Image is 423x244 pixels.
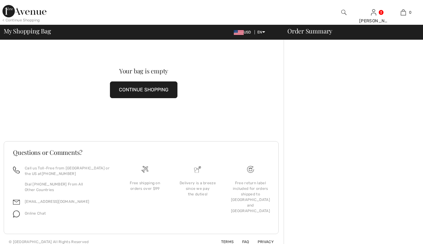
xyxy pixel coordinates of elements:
a: [EMAIL_ADDRESS][DOMAIN_NAME] [25,199,89,204]
a: 0 [389,9,418,16]
span: USD [234,30,254,34]
p: Dial [PHONE_NUMBER] From All Other Countries [25,181,111,193]
a: FAQ [235,240,249,244]
img: US Dollar [234,30,244,35]
img: 1ère Avenue [2,5,46,17]
img: chat [13,211,20,217]
button: CONTINUE SHOPPING [110,81,177,98]
div: Delivery is a breeze since we pay the duties! [176,180,219,197]
img: Delivery is a breeze since we pay the duties! [194,166,201,173]
img: Free shipping on orders over $99 [142,166,148,173]
div: < Continue Shopping [2,17,40,23]
p: Call us Toll-Free from [GEOGRAPHIC_DATA] or the US at [25,165,111,176]
a: Terms [214,240,234,244]
span: Online Chat [25,211,46,216]
img: My Bag [401,9,406,16]
a: Sign In [371,9,376,15]
span: My Shopping Bag [4,28,51,34]
div: Free shipping on orders over $99 [124,180,166,191]
img: call [13,167,20,173]
span: 0 [409,10,412,15]
span: EN [257,30,265,34]
img: Free shipping on orders over $99 [247,166,254,173]
h3: Questions or Comments? [13,149,269,155]
a: Privacy [250,240,274,244]
div: [PERSON_NAME] [359,18,388,24]
a: [PHONE_NUMBER] [42,172,76,176]
img: email [13,199,20,206]
div: Free return label included for orders shipped to [GEOGRAPHIC_DATA] and [GEOGRAPHIC_DATA] [229,180,272,214]
div: Order Summary [280,28,419,34]
div: Your bag is empty [18,68,270,74]
img: search the website [341,9,347,16]
img: My Info [371,9,376,16]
